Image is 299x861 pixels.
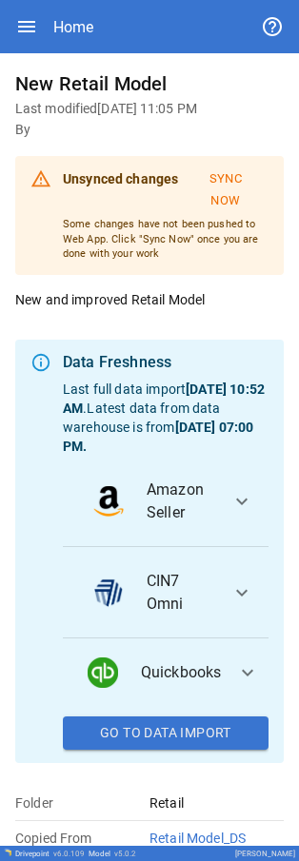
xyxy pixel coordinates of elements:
h6: Last modified [DATE] 11:05 PM [15,99,284,120]
span: Quickbooks [141,661,222,684]
div: Model [89,850,136,858]
span: CIN7 Omni [147,570,215,616]
b: Unsynced changes [63,171,178,186]
button: data_logoCIN7 Omni [63,547,269,638]
b: [DATE] 10:52 AM [63,382,265,416]
div: Data Freshness [63,351,269,374]
p: Folder [15,793,149,812]
p: Copied From [15,829,149,848]
div: Home [53,18,93,36]
h6: New Retail Model [15,68,284,99]
p: New and improved Retail Model [15,290,284,309]
button: data_logoAmazon Seller [63,456,269,547]
p: Retail [149,793,284,812]
p: Last full data import . Latest data from data warehouse is from [63,380,269,456]
img: data_logo [93,577,124,608]
div: Drivepoint [15,850,85,858]
img: data_logo [88,657,118,688]
span: v 5.0.2 [114,850,136,858]
button: Sync Now [183,164,269,217]
p: Retail Model_DS [149,829,284,848]
span: expand_more [230,581,253,604]
span: expand_more [230,490,253,513]
div: [PERSON_NAME] [235,850,295,858]
b: [DATE] 07:00 PM . [63,420,253,454]
img: data_logo [93,486,124,517]
span: v 6.0.109 [53,850,85,858]
span: Amazon Seller [147,479,215,524]
span: expand_more [236,661,259,684]
img: Drivepoint [4,849,11,856]
button: Go To Data Import [63,716,269,751]
button: data_logoQuickbooks [63,638,269,707]
p: Some changes have not been pushed to Web App. Click "Sync Now" once you are done with your work [63,217,269,262]
h6: By [15,120,284,141]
